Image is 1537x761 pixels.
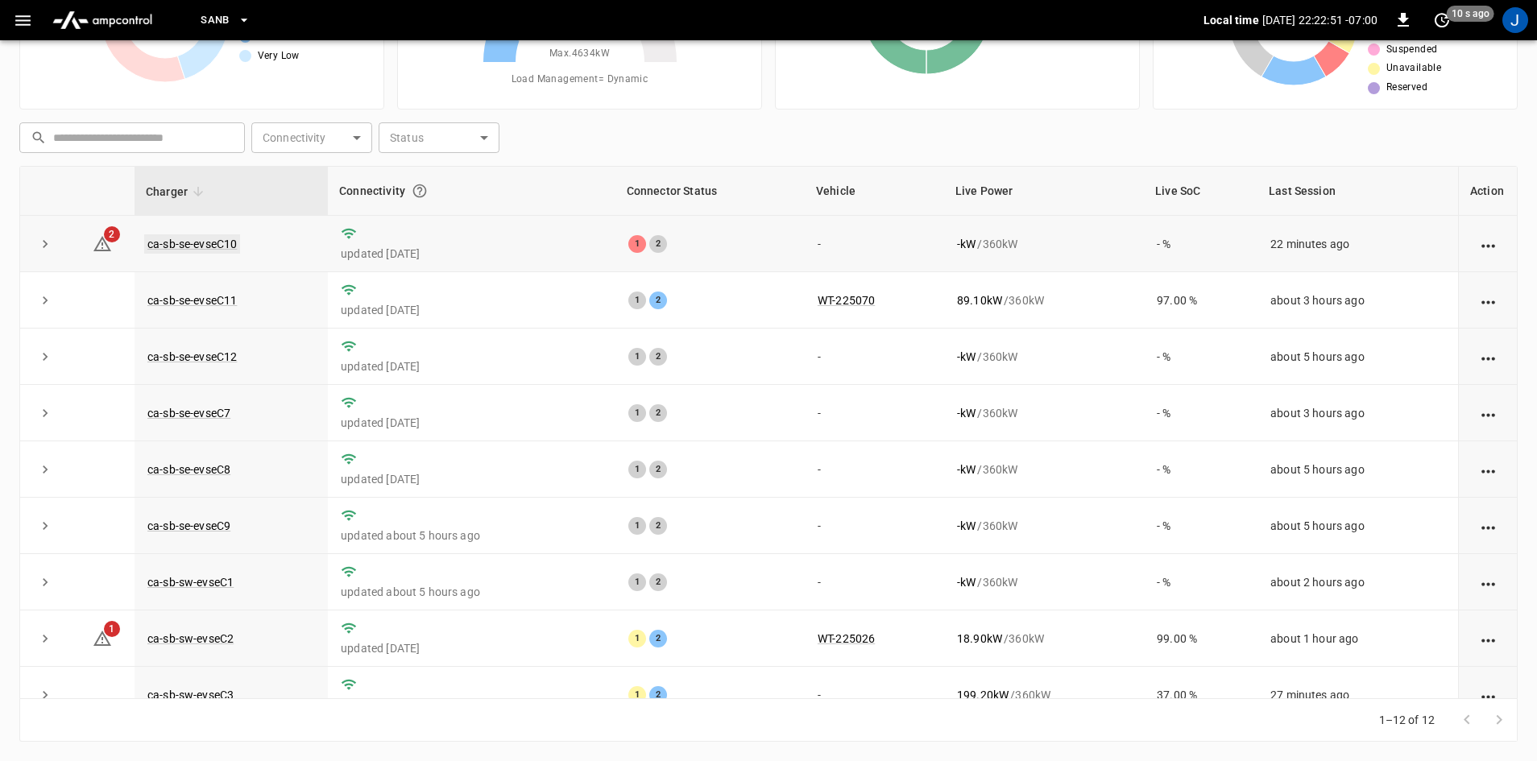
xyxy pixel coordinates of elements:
td: - [805,385,944,441]
div: 2 [649,235,667,253]
div: action cell options [1478,236,1498,252]
span: Reserved [1386,80,1427,96]
div: 2 [649,292,667,309]
p: 89.10 kW [957,292,1002,308]
td: about 1 hour ago [1257,610,1458,667]
div: Connectivity [339,176,604,205]
td: - % [1144,329,1257,385]
th: Connector Status [615,167,805,216]
p: Local time [1203,12,1259,28]
span: 1 [104,621,120,637]
button: SanB [194,5,257,36]
a: ca-sb-sw-evseC1 [147,576,234,589]
a: 1 [93,631,112,644]
a: ca-sb-se-evseC10 [144,234,240,254]
button: expand row [33,627,57,651]
td: - % [1144,554,1257,610]
a: 2 [93,236,112,249]
a: WT-225070 [818,294,875,307]
div: action cell options [1478,405,1498,421]
a: WT-225026 [818,632,875,645]
button: expand row [33,570,57,594]
div: 2 [649,573,667,591]
div: profile-icon [1502,7,1528,33]
p: updated about 5 hours ago [341,527,603,544]
th: Live Power [944,167,1144,216]
p: - kW [957,461,976,478]
p: updated [DATE] [341,415,603,431]
span: SanB [201,11,230,30]
th: Live SoC [1144,167,1257,216]
p: - kW [957,236,976,252]
a: ca-sb-sw-evseC3 [147,689,234,701]
span: Charger [146,182,209,201]
th: Action [1458,167,1517,216]
p: - kW [957,405,976,421]
p: - kW [957,518,976,534]
td: - [805,441,944,498]
span: Load Management = Dynamic [512,72,648,88]
button: Connection between the charger and our software. [405,176,434,205]
span: Very Low [258,48,300,64]
td: 37.00 % [1144,667,1257,723]
span: Max. 4634 kW [549,46,610,62]
div: 2 [649,348,667,366]
button: expand row [33,514,57,538]
div: 1 [628,517,646,535]
td: - % [1144,216,1257,272]
td: 22 minutes ago [1257,216,1458,272]
div: action cell options [1478,631,1498,647]
button: expand row [33,288,57,312]
div: 1 [628,686,646,704]
div: 1 [628,573,646,591]
button: set refresh interval [1429,7,1455,33]
span: 10 s ago [1447,6,1494,22]
button: expand row [33,457,57,482]
div: 1 [628,461,646,478]
div: / 360 kW [957,687,1131,703]
div: / 360 kW [957,461,1131,478]
th: Last Session [1257,167,1458,216]
td: about 3 hours ago [1257,385,1458,441]
div: / 360 kW [957,574,1131,590]
button: expand row [33,401,57,425]
td: - [805,554,944,610]
div: 2 [649,517,667,535]
div: 2 [649,461,667,478]
p: updated about 5 hours ago [341,697,603,713]
span: 2 [104,226,120,242]
div: / 360 kW [957,518,1131,534]
td: - % [1144,498,1257,554]
td: about 3 hours ago [1257,272,1458,329]
div: action cell options [1478,687,1498,703]
a: ca-sb-se-evseC11 [147,294,237,307]
p: 1–12 of 12 [1379,712,1435,728]
button: expand row [33,683,57,707]
div: action cell options [1478,292,1498,308]
div: 1 [628,292,646,309]
div: 2 [649,686,667,704]
p: updated [DATE] [341,302,603,318]
td: about 5 hours ago [1257,441,1458,498]
td: - [805,216,944,272]
td: about 5 hours ago [1257,498,1458,554]
td: about 2 hours ago [1257,554,1458,610]
td: - % [1144,385,1257,441]
img: ampcontrol.io logo [46,5,159,35]
p: updated [DATE] [341,358,603,374]
span: Suspended [1386,42,1438,58]
a: ca-sb-se-evseC7 [147,407,230,420]
div: action cell options [1478,518,1498,534]
div: / 360 kW [957,631,1131,647]
div: 2 [649,630,667,647]
td: 99.00 % [1144,610,1257,667]
div: 2 [649,404,667,422]
p: 18.90 kW [957,631,1002,647]
div: / 360 kW [957,236,1131,252]
div: action cell options [1478,574,1498,590]
p: [DATE] 22:22:51 -07:00 [1262,12,1377,28]
a: ca-sb-se-evseC12 [147,350,237,363]
td: about 5 hours ago [1257,329,1458,385]
span: Unavailable [1386,60,1441,77]
div: action cell options [1478,461,1498,478]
